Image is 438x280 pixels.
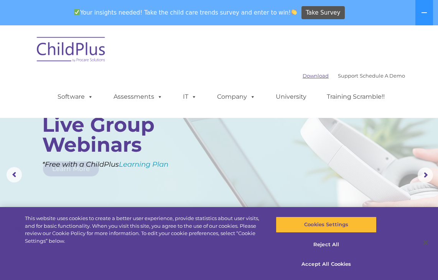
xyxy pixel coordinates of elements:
a: Training Scramble!! [319,89,392,104]
button: Close [417,234,434,251]
a: Assessments [106,89,170,104]
button: Reject All [276,237,377,253]
rs-layer: Live Group Webinars [42,115,184,155]
a: Download [303,73,329,79]
img: 👏 [291,9,297,15]
a: Support [338,73,358,79]
rs-layer: *Free with a ChildPlus [42,158,197,171]
div: This website uses cookies to create a better user experience, provide statistics about user visit... [25,215,263,245]
a: Learning Plan [119,160,168,169]
img: ChildPlus by Procare Solutions [33,31,110,70]
font: | [303,73,405,79]
a: Company [209,89,263,104]
a: Schedule A Demo [360,73,405,79]
a: IT [175,89,204,104]
a: Take Survey [301,6,345,20]
img: ✅ [74,9,80,15]
a: University [268,89,314,104]
span: Take Survey [306,6,340,20]
a: Learn More [43,161,99,176]
button: Cookies Settings [276,217,377,233]
span: Your insights needed! Take the child care trends survey and enter to win! [71,5,300,20]
button: Accept All Cookies [276,256,377,272]
a: Software [50,89,101,104]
